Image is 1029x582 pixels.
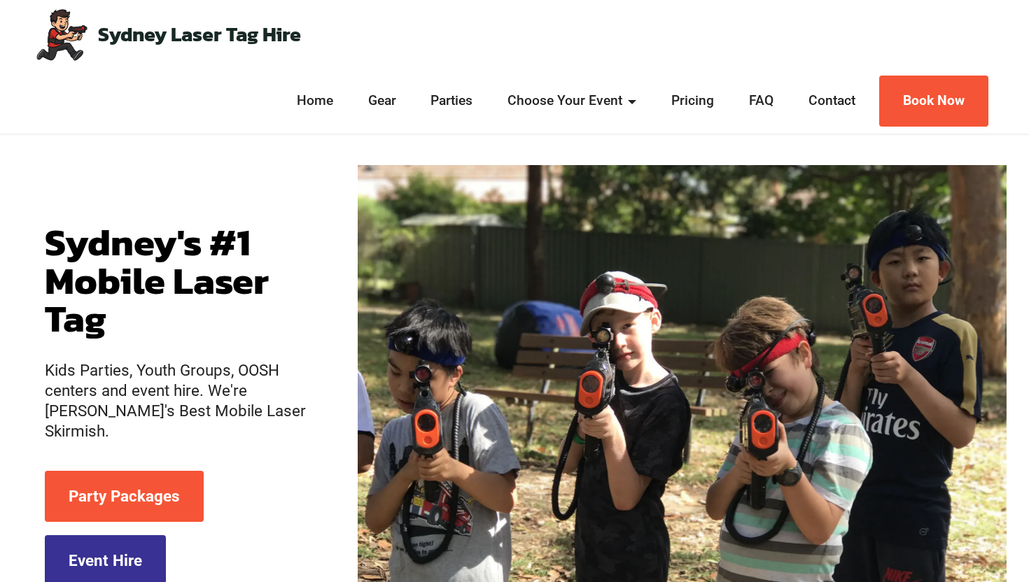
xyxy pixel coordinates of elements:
[879,76,988,127] a: Book Now
[45,213,269,346] strong: Sydney's #1 Mobile Laser Tag
[34,7,89,62] img: Mobile Laser Tag Parties Sydney
[98,24,301,45] a: Sydney Laser Tag Hire
[504,91,641,111] a: Choose Your Event
[427,91,477,111] a: Parties
[293,91,337,111] a: Home
[364,91,400,111] a: Gear
[45,471,204,522] a: Party Packages
[745,91,778,111] a: FAQ
[667,91,718,111] a: Pricing
[804,91,860,111] a: Contact
[45,360,313,442] p: Kids Parties, Youth Groups, OOSH centers and event hire. We're [PERSON_NAME]'s Best Mobile Laser ...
